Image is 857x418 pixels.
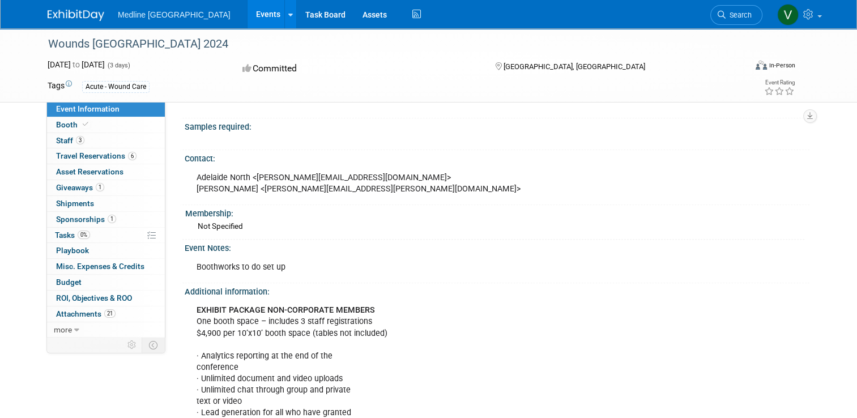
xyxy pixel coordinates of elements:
[764,80,795,86] div: Event Rating
[47,306,165,322] a: Attachments21
[189,256,687,279] div: Boothworks to do set up
[47,101,165,117] a: Event Information
[56,262,144,271] span: Misc. Expenses & Credits
[56,120,91,129] span: Booth
[56,246,89,255] span: Playbook
[54,325,72,334] span: more
[769,61,795,70] div: In-Person
[48,10,104,21] img: ExhibitDay
[56,293,132,302] span: ROI, Objectives & ROO
[142,338,165,352] td: Toggle Event Tabs
[96,183,104,191] span: 1
[47,322,165,338] a: more
[47,180,165,195] a: Giveaways1
[47,133,165,148] a: Staff3
[56,167,123,176] span: Asset Reservations
[239,59,477,79] div: Committed
[197,305,375,315] b: EXHIBIT PACKAGE NON-CORPORATE MEMBERS
[185,283,809,297] div: Additional information:
[56,183,104,192] span: Giveaways
[47,275,165,290] a: Budget
[189,167,687,201] div: Adelaide North <[PERSON_NAME][EMAIL_ADDRESS][DOMAIN_NAME]> [PERSON_NAME] <[PERSON_NAME][EMAIL_ADD...
[504,62,645,71] span: [GEOGRAPHIC_DATA], [GEOGRAPHIC_DATA]
[48,60,105,69] span: [DATE] [DATE]
[47,228,165,243] a: Tasks0%
[118,10,231,19] span: Medline [GEOGRAPHIC_DATA]
[106,62,130,69] span: (3 days)
[47,196,165,211] a: Shipments
[47,259,165,274] a: Misc. Expenses & Credits
[47,212,165,227] a: Sponsorships1
[185,150,809,164] div: Contact:
[756,61,767,70] img: Format-Inperson.png
[76,136,84,144] span: 3
[726,11,752,19] span: Search
[685,59,795,76] div: Event Format
[48,80,72,93] td: Tags
[185,205,804,219] div: Membership:
[55,231,90,240] span: Tasks
[47,148,165,164] a: Travel Reservations6
[185,118,809,133] div: Samples required:
[108,215,116,223] span: 1
[198,221,800,232] div: Not Specified
[185,240,809,254] div: Event Notes:
[47,117,165,133] a: Booth
[47,291,165,306] a: ROI, Objectives & ROO
[56,136,84,145] span: Staff
[44,34,732,54] div: Wounds [GEOGRAPHIC_DATA] 2024
[82,81,150,93] div: Acute - Wound Care
[56,215,116,224] span: Sponsorships
[56,309,116,318] span: Attachments
[47,164,165,180] a: Asset Reservations
[56,151,137,160] span: Travel Reservations
[71,60,82,69] span: to
[47,243,165,258] a: Playbook
[104,309,116,318] span: 21
[777,4,799,25] img: Vahid Mohammadi
[56,278,82,287] span: Budget
[83,121,88,127] i: Booth reservation complete
[122,338,142,352] td: Personalize Event Tab Strip
[710,5,762,25] a: Search
[56,104,120,113] span: Event Information
[128,152,137,160] span: 6
[78,231,90,239] span: 0%
[56,199,94,208] span: Shipments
